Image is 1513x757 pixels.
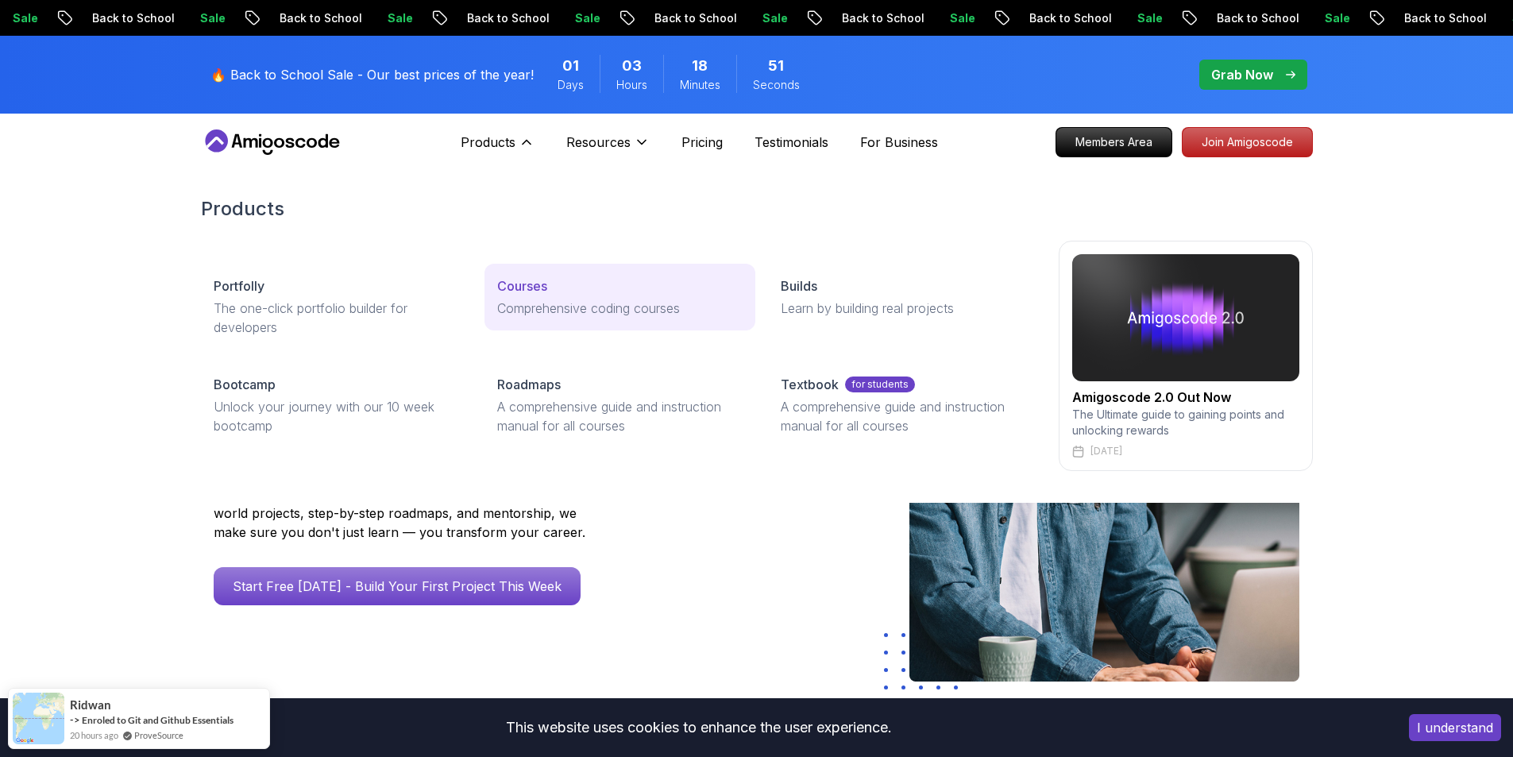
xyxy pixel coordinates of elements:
a: BuildsLearn by building real projects [768,264,1039,330]
p: Back to School [1202,10,1310,26]
span: 18 Minutes [692,55,708,77]
p: Members Area [1056,128,1171,156]
a: RoadmapsA comprehensive guide and instruction manual for all courses [484,362,755,448]
a: For Business [860,133,938,152]
span: 1 Days [562,55,579,77]
span: Days [558,77,584,93]
p: Sale [373,10,424,26]
p: Join Amigoscode [1183,128,1312,156]
a: BootcampUnlock your journey with our 10 week bootcamp [201,362,472,448]
p: for students [845,377,915,392]
p: Sale [1123,10,1174,26]
p: Products [461,133,515,152]
a: Members Area [1056,127,1172,157]
a: Testimonials [755,133,828,152]
a: CoursesComprehensive coding courses [484,264,755,330]
button: Accept cookies [1409,714,1501,741]
span: 51 Seconds [768,55,784,77]
h2: Products [201,196,1313,222]
a: Textbookfor studentsA comprehensive guide and instruction manual for all courses [768,362,1039,448]
p: A comprehensive guide and instruction manual for all courses [497,397,743,435]
button: Products [461,133,535,164]
p: Back to School [828,10,936,26]
p: Builds [781,276,817,295]
p: Back to School [453,10,561,26]
p: Back to School [1015,10,1123,26]
span: ridwan [70,698,111,712]
p: The one-click portfolio builder for developers [214,299,459,337]
img: amigoscode 2.0 [1072,254,1299,381]
p: Back to School [1390,10,1498,26]
span: Hours [616,77,647,93]
a: ProveSource [134,728,183,742]
a: Join Amigoscode [1182,127,1313,157]
p: Sale [936,10,986,26]
p: 🔥 Back to School Sale - Our best prices of the year! [210,65,534,84]
p: Learn by building real projects [781,299,1026,318]
p: Sale [561,10,612,26]
a: amigoscode 2.0Amigoscode 2.0 Out NowThe Ultimate guide to gaining points and unlocking rewards[DATE] [1059,241,1313,471]
span: -> [70,713,80,726]
a: Pricing [681,133,723,152]
p: Portfolly [214,276,264,295]
a: Enroled to Git and Github Essentials [82,714,234,726]
p: Resources [566,133,631,152]
div: This website uses cookies to enhance the user experience. [12,710,1385,745]
a: PortfollyThe one-click portfolio builder for developers [201,264,472,350]
span: 20 hours ago [70,728,118,742]
p: Sale [748,10,799,26]
p: Back to School [640,10,748,26]
p: Sale [186,10,237,26]
p: Unlock your journey with our 10 week bootcamp [214,397,459,435]
p: [DATE] [1090,445,1122,458]
span: Minutes [680,77,720,93]
p: Grab Now [1211,65,1273,84]
p: The Ultimate guide to gaining points and unlocking rewards [1072,407,1299,438]
button: Resources [566,133,650,164]
span: 3 Hours [622,55,642,77]
p: Bootcamp [214,375,276,394]
h2: Amigoscode 2.0 Out Now [1072,388,1299,407]
img: provesource social proof notification image [13,693,64,744]
span: Seconds [753,77,800,93]
p: Textbook [781,375,839,394]
p: Courses [497,276,547,295]
p: Amigoscode has helped thousands of developers land roles at Amazon, Starling Bank, Mercado Livre,... [214,465,595,542]
p: A comprehensive guide and instruction manual for all courses [781,397,1026,435]
p: Roadmaps [497,375,561,394]
p: Sale [1310,10,1361,26]
p: Comprehensive coding courses [497,299,743,318]
p: Back to School [265,10,373,26]
a: Start Free [DATE] - Build Your First Project This Week [214,567,581,605]
p: Back to School [78,10,186,26]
